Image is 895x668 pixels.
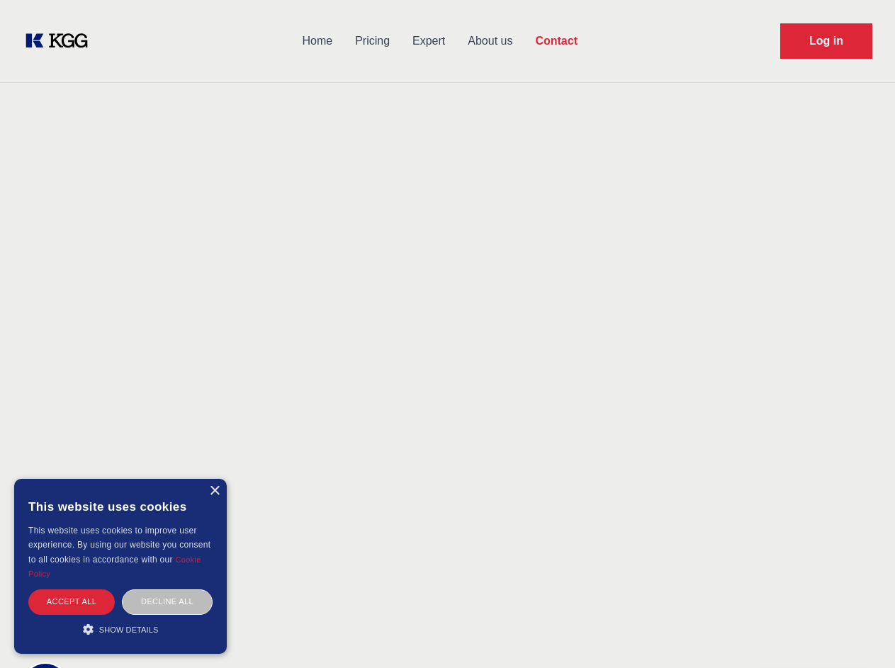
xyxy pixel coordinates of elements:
div: This website uses cookies [28,489,213,523]
a: Cookie Policy [28,555,201,578]
div: Decline all [122,589,213,614]
a: Request Demo [780,23,872,59]
div: Show details [28,622,213,636]
a: Expert [401,23,456,60]
iframe: Chat Widget [824,600,895,668]
a: Home [291,23,344,60]
a: About us [456,23,524,60]
div: Close [209,486,220,497]
a: Contact [524,23,589,60]
span: Show details [99,625,159,634]
div: Accept all [28,589,115,614]
a: KOL Knowledge Platform: Talk to Key External Experts (KEE) [23,30,99,52]
span: This website uses cookies to improve user experience. By using our website you consent to all coo... [28,526,210,565]
a: Pricing [344,23,401,60]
